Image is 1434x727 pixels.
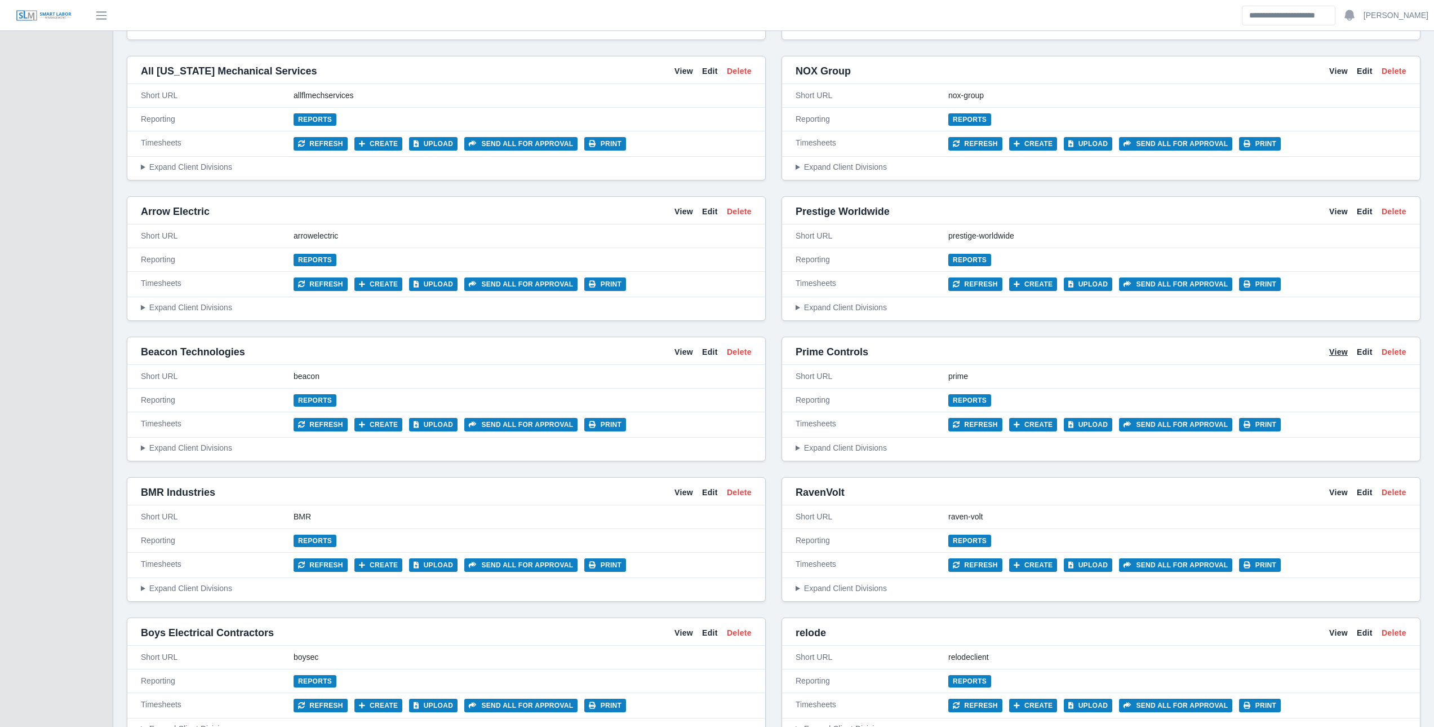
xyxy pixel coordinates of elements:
[354,558,403,572] button: Create
[796,675,948,687] div: Reporting
[948,699,1002,712] button: Refresh
[1119,699,1232,712] button: Send all for approval
[948,535,991,547] a: Reports
[294,277,348,291] button: Refresh
[464,277,578,291] button: Send all for approval
[948,371,1406,382] div: prime
[141,558,294,572] div: Timesheets
[354,137,403,151] button: Create
[796,418,948,431] div: Timesheets
[141,418,294,431] div: Timesheets
[702,65,718,77] a: Edit
[584,699,626,712] button: Print
[409,277,458,291] button: Upload
[141,204,210,219] span: Arrow Electric
[796,63,851,79] span: NOX Group
[727,206,752,218] a: Delete
[141,442,752,454] summary: Expand Client Divisions
[141,651,294,663] div: Short URL
[584,277,626,291] button: Print
[796,583,1406,594] summary: Expand Client Divisions
[1357,346,1373,358] a: Edit
[796,699,948,712] div: Timesheets
[1064,277,1112,291] button: Upload
[294,511,752,523] div: BMR
[1382,346,1406,358] a: Delete
[294,137,348,151] button: Refresh
[796,161,1406,173] summary: Expand Client Divisions
[409,699,458,712] button: Upload
[409,137,458,151] button: Upload
[1239,277,1281,291] button: Print
[1329,487,1348,499] a: View
[702,627,718,639] a: Edit
[796,254,948,266] div: Reporting
[294,90,752,102] div: allflmechservices
[141,230,294,242] div: Short URL
[141,277,294,291] div: Timesheets
[702,346,718,358] a: Edit
[796,511,948,523] div: Short URL
[948,394,991,407] a: Reports
[796,442,1406,454] summary: Expand Client Divisions
[409,558,458,572] button: Upload
[674,627,693,639] a: View
[796,484,845,500] span: RavenVolt
[294,558,348,572] button: Refresh
[409,418,458,431] button: Upload
[796,625,826,641] span: relode
[141,583,752,594] summary: Expand Client Divisions
[1009,137,1058,151] button: Create
[1357,206,1373,218] a: Edit
[796,90,948,102] div: Short URL
[1239,699,1281,712] button: Print
[1009,699,1058,712] button: Create
[727,346,752,358] a: Delete
[584,558,626,572] button: Print
[674,346,693,358] a: View
[141,113,294,125] div: Reporting
[1064,699,1112,712] button: Upload
[796,137,948,151] div: Timesheets
[796,394,948,406] div: Reporting
[294,675,336,688] a: Reports
[1064,137,1112,151] button: Upload
[1357,65,1373,77] a: Edit
[141,371,294,382] div: Short URL
[294,113,336,126] a: Reports
[1239,558,1281,572] button: Print
[948,254,991,266] a: Reports
[796,371,948,382] div: Short URL
[584,418,626,431] button: Print
[1329,627,1348,639] a: View
[796,344,868,360] span: Prime Controls
[1239,418,1281,431] button: Print
[702,487,718,499] a: Edit
[796,302,1406,314] summary: Expand Client Divisions
[141,302,752,314] summary: Expand Client Divisions
[1382,206,1406,218] a: Delete
[584,137,626,151] button: Print
[141,394,294,406] div: Reporting
[1064,558,1112,572] button: Upload
[948,558,1002,572] button: Refresh
[948,511,1406,523] div: raven-volt
[1009,277,1058,291] button: Create
[141,344,245,360] span: Beacon Technologies
[948,277,1002,291] button: Refresh
[674,487,693,499] a: View
[141,90,294,102] div: Short URL
[1382,65,1406,77] a: Delete
[354,277,403,291] button: Create
[464,418,578,431] button: Send all for approval
[1119,277,1232,291] button: Send all for approval
[796,651,948,663] div: Short URL
[294,699,348,712] button: Refresh
[354,699,403,712] button: Create
[702,206,718,218] a: Edit
[796,113,948,125] div: Reporting
[796,277,948,291] div: Timesheets
[727,487,752,499] a: Delete
[1329,65,1348,77] a: View
[141,511,294,523] div: Short URL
